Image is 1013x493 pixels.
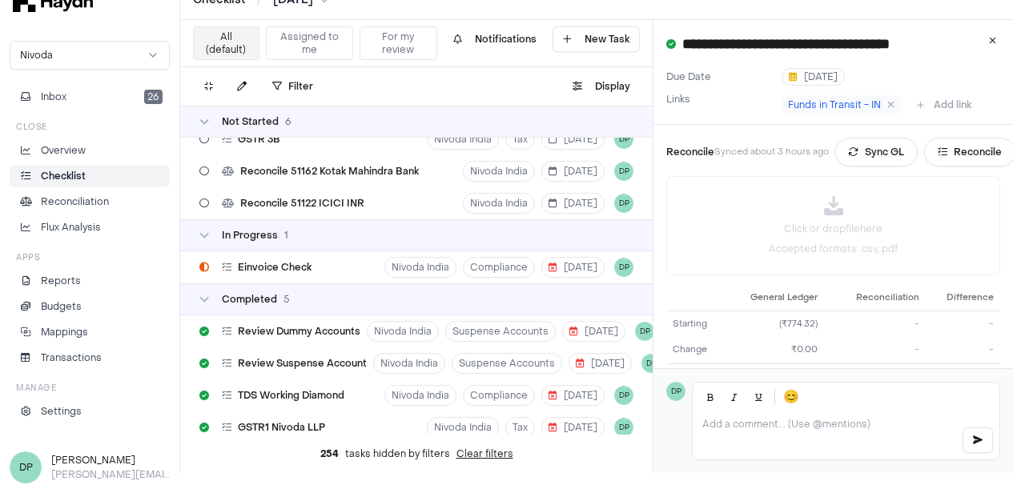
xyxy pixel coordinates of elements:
h3: Apps [16,251,40,263]
button: Tax [505,129,535,150]
span: [DATE] [549,389,597,402]
div: ₹0.00 [731,343,818,357]
button: [DATE] [541,385,605,406]
p: [PERSON_NAME][EMAIL_ADDRESS][PERSON_NAME][DOMAIN_NAME] [51,467,170,482]
button: Notifications [444,26,546,52]
button: [DATE] [562,321,625,342]
button: DP [641,354,661,373]
span: - [989,318,994,330]
button: All (default) [193,26,259,60]
button: Underline (Ctrl+U) [747,386,770,408]
button: DP [614,418,633,437]
button: Add link [907,92,981,118]
p: Synced about 3 hours ago [714,146,829,159]
button: [DATE] [541,417,605,438]
p: Click or drop file here [784,222,882,236]
button: Nivoda India [463,161,535,182]
td: Starting [666,311,725,337]
a: Funds in Transit - IN [782,95,901,114]
h3: [PERSON_NAME] [51,453,170,467]
button: [DATE] [541,129,605,150]
p: Settings [41,404,82,419]
span: [DATE] [789,70,838,83]
a: Checklist [10,165,170,187]
div: (₹774.32) [731,318,818,331]
p: Mappings [41,325,88,339]
span: 😊 [783,387,799,407]
p: Flux Analysis [41,220,101,234]
button: DP [614,194,633,213]
button: Italic (Ctrl+I) [723,386,746,408]
button: DP [614,130,633,149]
button: Assigned to me [266,26,353,60]
a: Reconciliation [10,190,170,213]
td: Change [666,337,725,363]
button: New Task [553,26,640,52]
p: Reconciliation [41,194,109,209]
td: Ending [666,363,725,390]
span: [DATE] [549,261,597,274]
button: [DATE] [541,193,605,214]
button: 😊 [780,386,802,408]
a: Reports [10,270,170,292]
button: Inbox26 [10,86,170,108]
p: Checklist [41,169,86,183]
button: Bold (Ctrl+B) [699,386,722,408]
button: For my review [360,26,437,60]
button: Display [563,74,640,99]
span: 26 [144,90,163,104]
h3: Reconcile [666,145,714,159]
a: Flux Analysis [10,216,170,238]
button: [DATE] [541,257,605,278]
span: - [915,343,919,355]
button: Suspense Accounts [452,353,562,374]
p: Overview [41,143,86,158]
button: Compliance [463,257,535,278]
th: Difference [926,285,1000,311]
button: DP [614,386,633,405]
span: [DATE] [549,421,597,434]
label: Due Date [666,70,775,83]
span: [DATE] [549,133,597,146]
th: Reconciliation [824,285,926,311]
p: Accepted formats: .csv,.pdf [769,242,898,255]
button: DP [614,162,633,181]
a: Overview [10,139,170,162]
span: - [915,318,919,330]
span: DP [666,382,685,401]
button: DP [635,322,654,341]
a: Settings [10,400,170,423]
button: Nivoda India [463,193,535,214]
span: DP [10,451,42,483]
span: [DATE] [549,197,597,210]
a: Transactions [10,347,170,369]
label: Links [666,93,690,106]
span: - [989,343,994,355]
button: Compliance [463,385,535,406]
p: Budgets [41,299,82,314]
p: Reports [41,274,81,288]
button: Sync GL [835,138,918,166]
h3: Close [16,121,47,133]
button: [DATE] [541,161,605,182]
button: Filter [263,74,323,99]
span: [DATE] [576,357,625,370]
span: [DATE] [569,325,618,338]
h3: Manage [16,382,56,394]
p: Transactions [41,351,102,365]
th: General Ledger [725,285,824,311]
a: Budgets [10,295,170,318]
button: [DATE] [569,353,632,374]
button: DP [614,258,633,277]
span: Inbox [41,90,66,104]
span: [DATE] [549,165,597,178]
button: [DATE] [782,68,845,86]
